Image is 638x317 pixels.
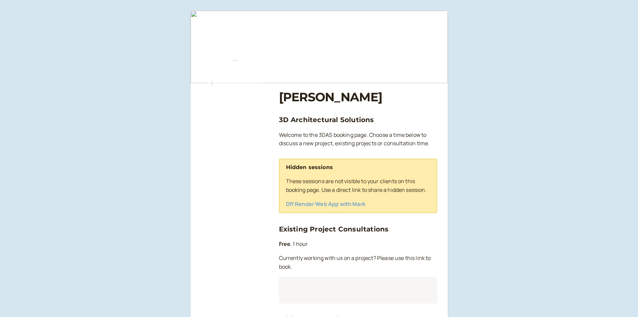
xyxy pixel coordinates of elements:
[286,163,430,172] h4: Hidden sessions
[286,200,365,208] a: DIY Render Web App with Mark
[279,114,437,125] h3: 3D Architectural Solutions
[279,225,389,233] a: Existing Project Consultations
[279,254,437,271] p: Currently working with us on a project? Please use this link to book.
[279,240,437,249] p: , 1 hour
[279,131,437,148] p: Welcome to the 3DAS booking page. Choose a time below to discuss a new project, existing projects...
[279,90,437,104] h1: [PERSON_NAME]
[279,240,291,248] b: Free
[286,177,430,195] p: These sessions are not visible to your clients on this booking page. Use a direct link to share a...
